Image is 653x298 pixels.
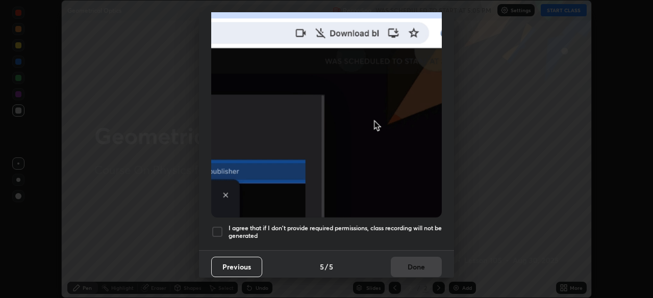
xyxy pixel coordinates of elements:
h4: 5 [320,261,324,272]
h5: I agree that if I don't provide required permissions, class recording will not be generated [229,224,442,240]
h4: / [325,261,328,272]
h4: 5 [329,261,333,272]
button: Previous [211,257,262,277]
